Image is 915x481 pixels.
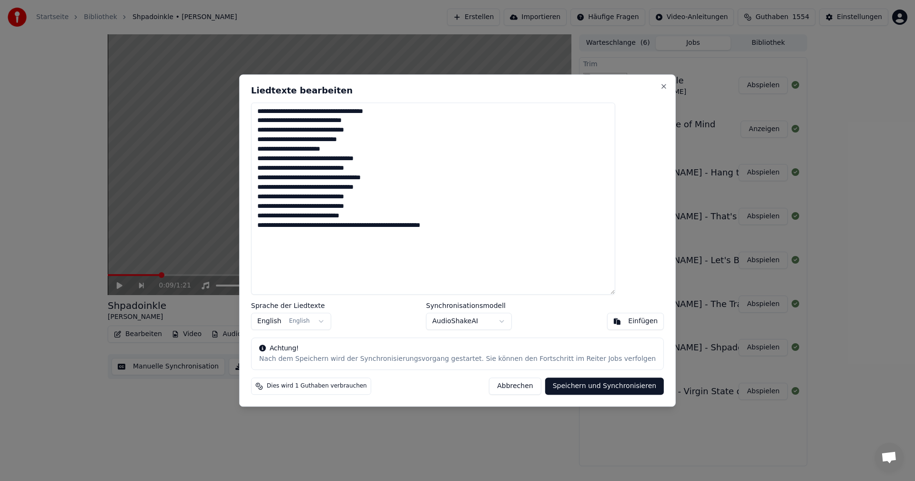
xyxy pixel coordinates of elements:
[259,344,656,353] div: Achtung!
[267,382,367,390] span: Dies wird 1 Guthaben verbrauchen
[426,302,512,309] label: Synchronisationsmodell
[607,313,664,330] button: Einfügen
[628,317,658,326] div: Einfügen
[251,302,331,309] label: Sprache der Liedtexte
[259,354,656,364] div: Nach dem Speichern wird der Synchronisierungsvorgang gestartet. Sie können den Fortschritt im Rei...
[489,378,541,395] button: Abbrechen
[251,86,664,95] h2: Liedtexte bearbeiten
[545,378,664,395] button: Speichern und Synchronisieren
